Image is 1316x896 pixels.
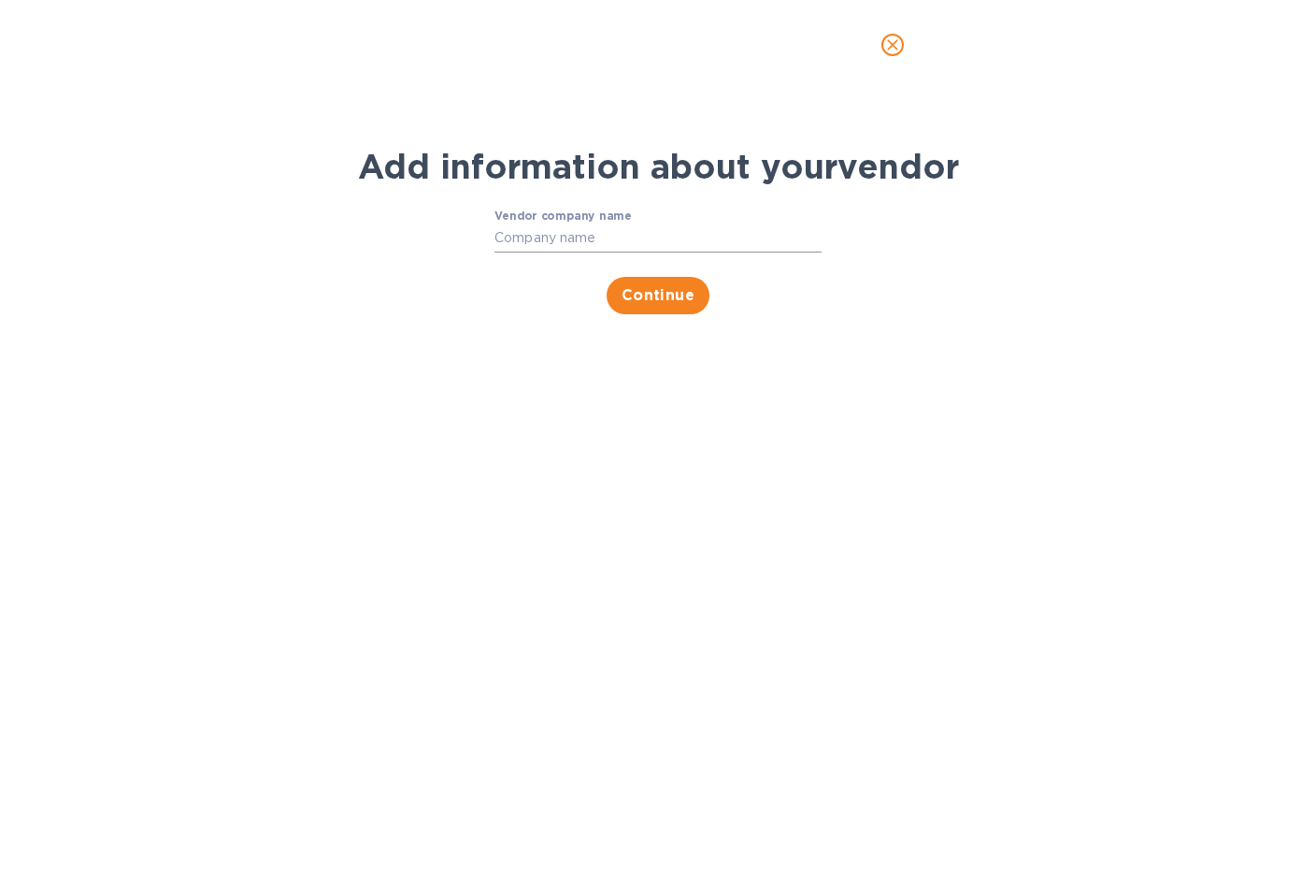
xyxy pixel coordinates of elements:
[494,224,822,253] input: Company name
[494,210,632,222] label: Vendor company name
[358,146,959,187] b: Add information about your vendor
[607,277,710,314] button: Continue
[622,284,695,307] span: Continue
[870,22,915,67] button: close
